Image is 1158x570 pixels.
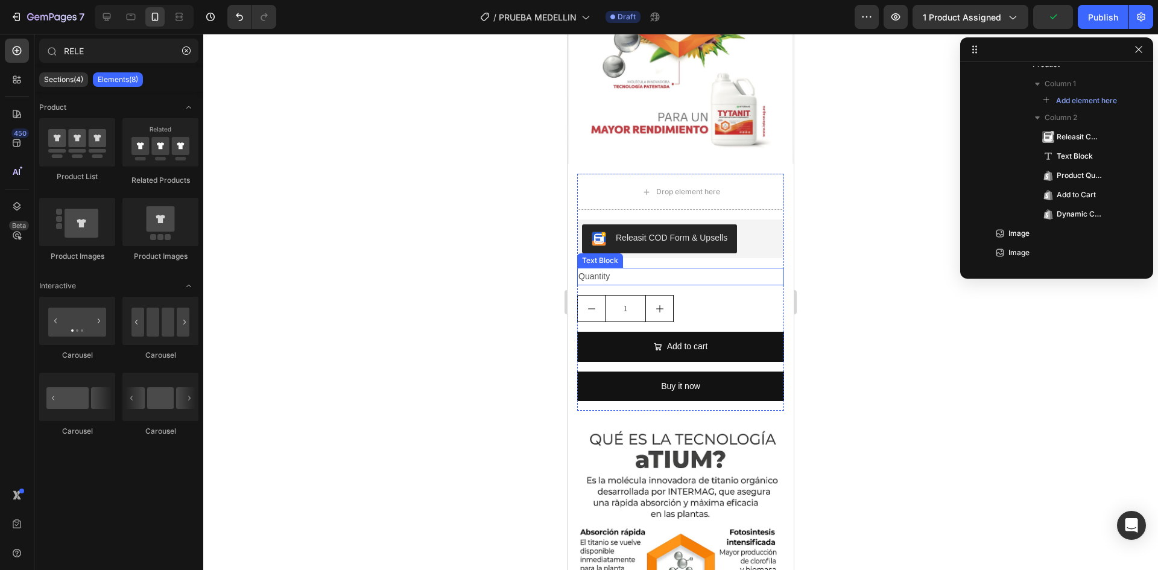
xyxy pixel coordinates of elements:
button: 1 product assigned [913,5,1028,29]
span: / [493,11,496,24]
div: Product List [39,171,115,182]
span: Releasit COD Form & Upsells [1057,131,1103,143]
img: Releasit COD Form & Upsells [1042,131,1054,143]
button: 7 [5,5,90,29]
div: Publish [1088,11,1118,24]
div: Related Products [122,175,198,186]
div: Open Intercom Messenger [1117,511,1146,540]
p: 7 [79,10,84,24]
button: Publish [1078,5,1128,29]
span: Column 2 [1045,112,1077,124]
span: PRUEBA MEDELLIN [499,11,577,24]
span: Toggle open [179,276,198,296]
span: Product [39,102,66,113]
iframe: Design area [568,34,794,570]
div: Undo/Redo [227,5,276,29]
span: Interactive [39,280,76,291]
div: Carousel [122,350,198,361]
span: Column 1 [1045,78,1076,90]
button: Add element here [1037,93,1122,108]
div: Carousel [122,426,198,437]
div: Beta [9,221,29,230]
span: Add element here [1056,95,1117,106]
span: Image [1008,227,1030,239]
span: Draft [618,11,636,22]
p: Sections(4) [44,75,83,84]
span: Dynamic Checkout [1057,208,1103,220]
span: Add to Cart [1057,189,1096,201]
input: Search Sections & Elements [39,39,198,63]
span: Toggle open [179,98,198,117]
div: 450 [11,128,29,138]
p: Elements(8) [98,75,138,84]
div: Product Images [39,251,115,262]
span: Text Block [1057,150,1093,162]
div: Carousel [39,426,115,437]
span: Image [1008,247,1030,259]
span: 1 product assigned [923,11,1001,24]
div: Product Images [122,251,198,262]
span: Product Quantity [1057,169,1103,182]
div: Carousel [39,350,115,361]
